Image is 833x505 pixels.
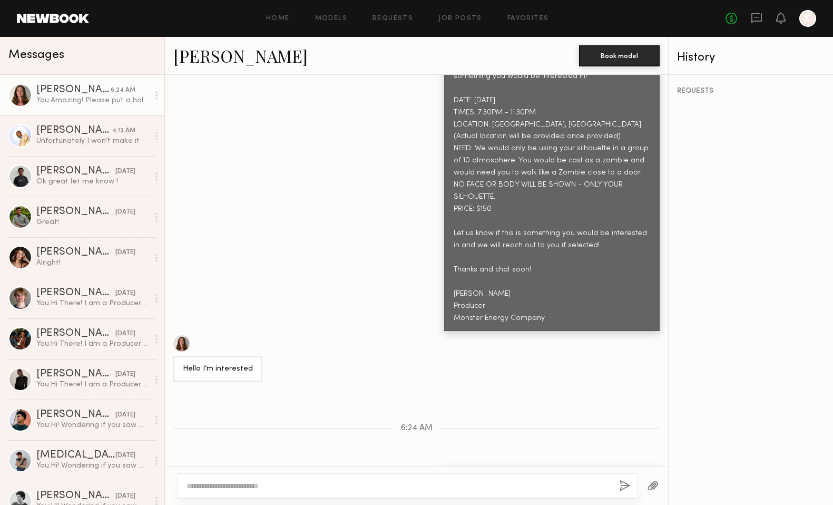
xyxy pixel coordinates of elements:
div: History [677,52,825,64]
div: [DATE] [115,491,135,501]
a: Book model [579,51,660,60]
a: K [799,10,816,27]
div: Hello I’m interested [183,363,253,375]
span: Messages [8,49,64,61]
a: Models [315,15,347,22]
a: Favorites [507,15,549,22]
div: [DATE] [115,410,135,420]
a: [PERSON_NAME] [173,44,308,67]
div: Ok great let me know ! [36,177,149,187]
div: [PERSON_NAME] [36,410,115,420]
div: [PERSON_NAME] [36,125,112,136]
div: [PERSON_NAME] [36,491,115,501]
div: [PERSON_NAME] [36,207,115,217]
div: Alright! [36,258,149,268]
div: You: Hi There! I am a Producer for Monster Energy and we are looking for some talent for an upcom... [36,339,149,349]
div: [DATE] [115,329,135,339]
div: You: Amazing! Please put a hold on and we will get back to you with more information. [36,95,149,105]
div: [DATE] [115,248,135,258]
div: [DATE] [115,288,135,298]
div: REQUESTS [677,88,825,95]
div: [PERSON_NAME] [36,247,115,258]
div: [PERSON_NAME] [36,369,115,380]
div: [DATE] [115,167,135,177]
div: You: Hi There! I am a Producer for Monster Energy and we are looking for some talent for an upcom... [36,298,149,308]
a: Job Posts [438,15,482,22]
div: You: Hi! Wondering if you saw my above message. We would love to have you! [36,420,149,430]
div: 4:13 AM [112,126,135,136]
div: Great! [36,217,149,227]
div: Unfortunately I won’t make it [36,136,149,146]
div: 6:24 AM [111,85,135,95]
div: You: Hi! Wondering if you saw my above message. We would love to have you! [36,461,149,471]
a: Home [266,15,290,22]
a: Requests [373,15,413,22]
div: [PERSON_NAME] [36,288,115,298]
div: [MEDICAL_DATA][PERSON_NAME] [36,450,115,461]
button: Book model [579,45,660,66]
div: [PERSON_NAME] [36,328,115,339]
div: [PERSON_NAME] [36,85,111,95]
div: [DATE] [115,370,135,380]
div: [DATE] [115,207,135,217]
div: [DATE] [115,451,135,461]
span: 6:24 AM [401,424,433,433]
div: [PERSON_NAME] [36,166,115,177]
div: You: Hi There! I am a Producer for Monster Energy and we are looking for some talent for an upcom... [36,380,149,390]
